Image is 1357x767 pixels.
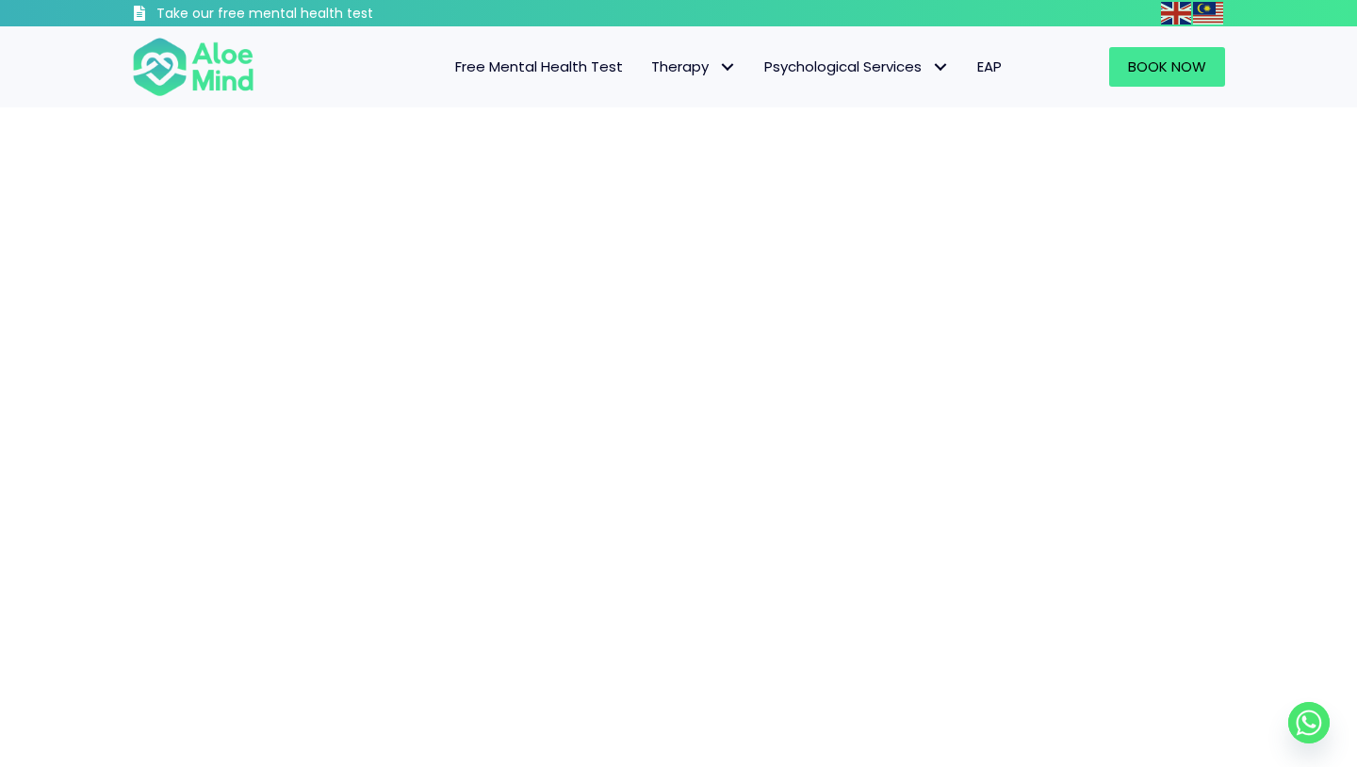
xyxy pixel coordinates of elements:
a: Psychological ServicesPsychological Services: submenu [750,47,963,87]
h3: Take our free mental health test [156,5,474,24]
img: Aloe mind Logo [132,36,254,98]
a: Take our free mental health test [132,5,474,26]
a: Whatsapp [1288,702,1330,743]
a: Book Now [1109,47,1225,87]
span: Psychological Services: submenu [926,54,954,81]
a: TherapyTherapy: submenu [637,47,750,87]
span: Therapy [651,57,736,76]
nav: Menu [279,47,1016,87]
iframe: null [132,197,1225,762]
img: ms [1193,2,1223,24]
span: Book Now [1128,57,1206,76]
span: Psychological Services [764,57,949,76]
a: English [1161,2,1193,24]
img: en [1161,2,1191,24]
a: EAP [963,47,1016,87]
span: Therapy: submenu [713,54,741,81]
a: Free Mental Health Test [441,47,637,87]
span: EAP [977,57,1002,76]
span: Free Mental Health Test [455,57,623,76]
a: Malay [1193,2,1225,24]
